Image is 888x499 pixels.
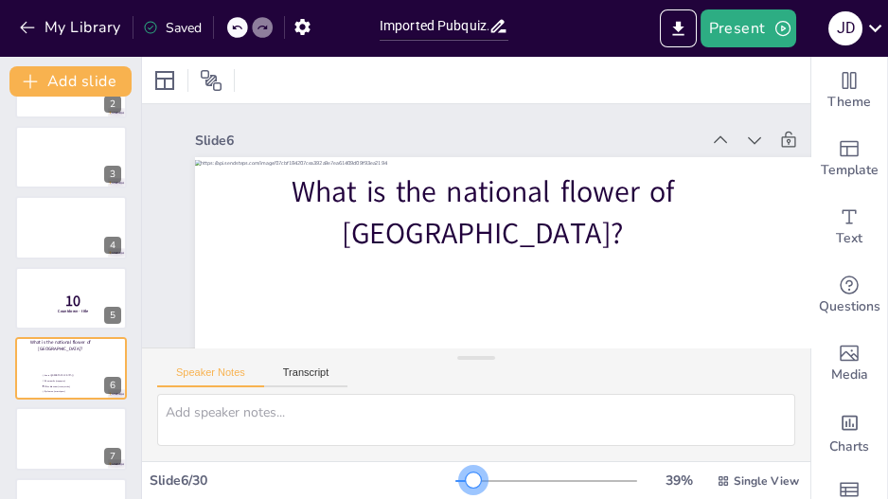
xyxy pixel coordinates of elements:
[104,377,121,394] div: 6
[660,9,697,47] button: Export to PowerPoint
[157,366,264,387] button: Speaker Notes
[264,366,348,387] button: Transcript
[104,96,121,113] div: 2
[14,12,129,43] button: My Library
[656,472,702,490] div: 39 %
[811,57,887,125] div: Change the overall theme
[44,390,97,393] span: Cyclamen (Κυκλάμινο)
[811,193,887,261] div: Add text boxes
[15,126,127,188] div: https://cdn.sendsteps.com/images/logo/sendsteps_logo_white.pnghttps://cdn.sendsteps.com/images/lo...
[819,296,880,317] span: Questions
[831,365,868,385] span: Media
[811,330,887,398] div: Add images, graphics, shapes or video
[836,228,862,249] span: Text
[734,473,799,489] span: Single View
[200,69,222,92] span: Position
[811,261,887,330] div: Get real-time input from your audience
[44,374,97,377] span: Laurel ([GEOGRAPHIC_DATA])
[811,398,887,466] div: Add charts and graphs
[150,472,455,490] div: Slide 6 / 30
[828,9,862,47] button: J D
[213,172,753,255] p: What is the national flower of [GEOGRAPHIC_DATA]?
[811,125,887,193] div: Add ready made slides
[827,92,871,113] span: Theme
[829,437,869,457] span: Charts
[15,267,127,330] div: 10Countdown - title5
[44,380,97,383] span: Chamomile (Χαμομήλι)
[58,308,88,313] span: Countdown - title
[701,9,795,47] button: Present
[15,196,127,258] div: https://cdn.sendsteps.com/images/logo/sendsteps_logo_white.pnghttps://cdn.sendsteps.com/images/lo...
[821,160,879,181] span: Template
[15,407,127,470] div: https://cdn.sendsteps.com/images/logo/sendsteps_logo_white.pnghttps://cdn.sendsteps.com/images/lo...
[15,337,127,400] div: https://cdn.sendsteps.com/images/logo/sendsteps_logo_white.pnghttps://cdn.sendsteps.com/images/lo...
[44,384,97,387] span: Olive blossom (Άνθος ελιάς)
[18,339,103,352] p: What is the national flower of [GEOGRAPHIC_DATA]?
[104,237,121,254] div: 4
[104,307,121,324] div: 5
[828,11,862,45] div: J D
[150,65,180,96] div: Layout
[9,66,132,97] button: Add slide
[195,132,700,150] div: Slide 6
[65,291,80,312] span: 10
[104,166,121,183] div: 3
[143,19,202,37] div: Saved
[380,12,488,40] input: Insert title
[104,448,121,465] div: 7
